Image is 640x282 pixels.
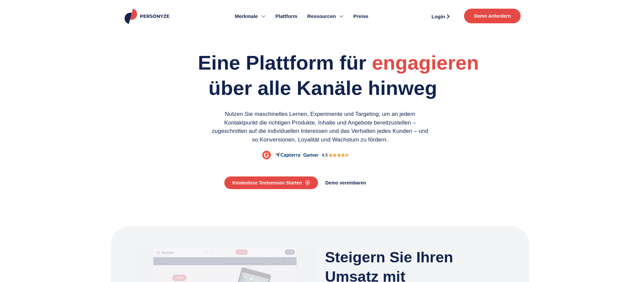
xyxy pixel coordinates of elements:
a: Plattform [270,3,302,29]
font: 4.5 [322,152,328,157]
font: Login [432,14,445,19]
font: über alle Kanäle hinweg [208,77,437,99]
font: Ressourcen [307,13,336,19]
a: Kostenlose Testversion starten [224,176,318,189]
a: Merkmale [230,3,270,29]
a: Ressourcen [302,3,348,29]
font: Demo vereinbaren [325,180,366,185]
img: Personyze-Logo [123,9,172,24]
font: Plattform [275,13,297,19]
font: Preise [353,13,368,19]
div: 4,5/5 [329,152,349,158]
font: Kostenlose Testversion starten [232,180,302,185]
font: Nutzen Sie maschinelles Lernen, Experimente und Targeting, um an jedem Kontaktpunkt die richtigen... [212,111,428,143]
font: Merkmale [235,13,258,19]
font: Eine Plattform für [198,52,366,74]
font: Demo anfordern [474,13,511,19]
a: Preise [348,3,373,29]
a: Login [424,11,457,21]
font:  [345,153,349,157]
a: Demo anfordern [464,9,521,23]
